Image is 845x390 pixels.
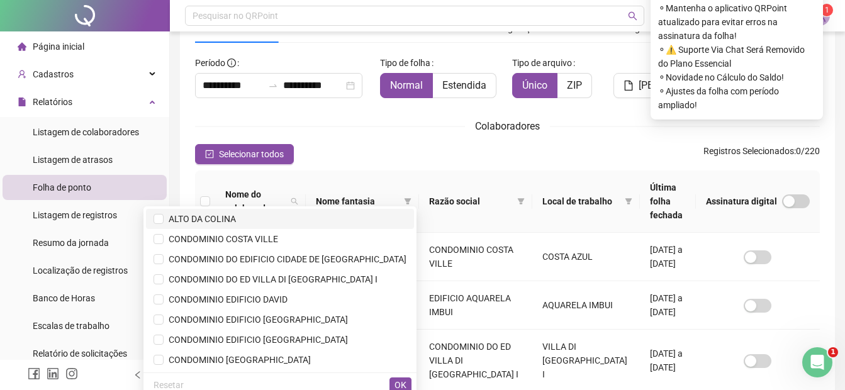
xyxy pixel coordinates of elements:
span: Listagem de registros [33,210,117,220]
span: [PERSON_NAME] [639,78,714,93]
span: info-circle [227,58,236,67]
span: Listagem de colaboradores [33,127,139,137]
span: CONDOMINIO EDIFICIO [GEOGRAPHIC_DATA] [164,335,348,345]
span: Selecionar todos [219,147,284,161]
span: home [18,42,26,51]
span: linkedin [47,367,59,380]
span: CONDOMINIO DO ED VILLA DI [GEOGRAPHIC_DATA] I [164,274,378,284]
span: ZIP [567,79,582,91]
span: filter [404,198,411,205]
span: Assinatura digital [706,194,777,208]
span: CONDOMINIO EDIFICIO [GEOGRAPHIC_DATA] [164,315,348,325]
span: to [268,81,278,91]
span: ⚬ Mantenha o aplicativo QRPoint atualizado para evitar erros na assinatura da folha! [658,1,815,43]
span: filter [517,198,525,205]
span: Período [195,58,225,68]
span: file [624,81,634,91]
span: Normal [390,79,423,91]
span: user-add [18,70,26,79]
span: 1 [825,6,829,14]
span: Colaboradores [475,120,540,132]
td: AQUARELA IMBUI [532,281,640,330]
span: Estendida [442,79,486,91]
span: check-square [205,150,214,159]
td: EDIFICIO AQUARELA IMBUI [419,281,532,330]
span: Banco de Horas [33,293,95,303]
td: [DATE] a [DATE] [640,233,696,281]
span: Relatórios [33,97,72,107]
span: filter [401,192,414,211]
span: Relatório de solicitações [33,348,127,359]
span: search [288,185,301,218]
td: [DATE] a [DATE] [640,281,696,330]
span: ⚬ Novidade no Cálculo do Saldo! [658,70,815,84]
span: ALTO DA COLINA [164,214,236,224]
span: filter [622,192,635,211]
span: 1 [828,347,838,357]
span: left [133,370,142,379]
td: COSTA AZUL [532,233,640,281]
span: : 0 / 220 [703,144,820,164]
span: Único [522,79,547,91]
span: Resumo da jornada [33,238,109,248]
iframe: Intercom live chat [802,347,832,377]
span: CONDOMINIO DO EDIFICIO CIDADE DE [GEOGRAPHIC_DATA] [164,254,406,264]
span: Regras alteradas [625,24,691,33]
span: file [18,97,26,106]
span: Escalas de trabalho [33,321,109,331]
span: swap-right [268,81,278,91]
button: Selecionar todos [195,144,294,164]
button: [PERSON_NAME] [613,73,724,98]
th: Última folha fechada [640,170,696,233]
span: Localização de registros [33,265,128,276]
span: Nome do colaborador [225,187,286,215]
span: filter [625,198,632,205]
span: CONDOMINIO COSTA VILLE [164,234,278,244]
span: Tipo de folha [380,56,430,70]
span: search [628,11,637,21]
span: Configurações de fechamento [487,24,605,33]
span: filter [515,192,527,211]
span: Razão social [429,194,512,208]
span: Tipo de arquivo [512,56,572,70]
span: Assinaturas [420,24,467,33]
span: CONDOMINIO [GEOGRAPHIC_DATA] [164,355,311,365]
span: search [291,198,298,205]
span: Página inicial [33,42,84,52]
span: ⚬ Ajustes da folha com período ampliado! [658,84,815,112]
span: Local de trabalho [542,194,620,208]
span: CONDOMINIO EDIFICIO DAVID [164,294,288,304]
span: facebook [28,367,40,380]
span: Listagem de atrasos [33,155,113,165]
span: ⚬ ⚠️ Suporte Via Chat Será Removido do Plano Essencial [658,43,815,70]
span: Nome fantasia [316,194,399,208]
td: CONDOMINIO COSTA VILLE [419,233,532,281]
sup: Atualize o seu contato no menu Meus Dados [820,4,833,16]
span: Registros Selecionados [703,146,794,156]
span: instagram [65,367,78,380]
span: Cadastros [33,69,74,79]
span: Folha de ponto [33,182,91,192]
